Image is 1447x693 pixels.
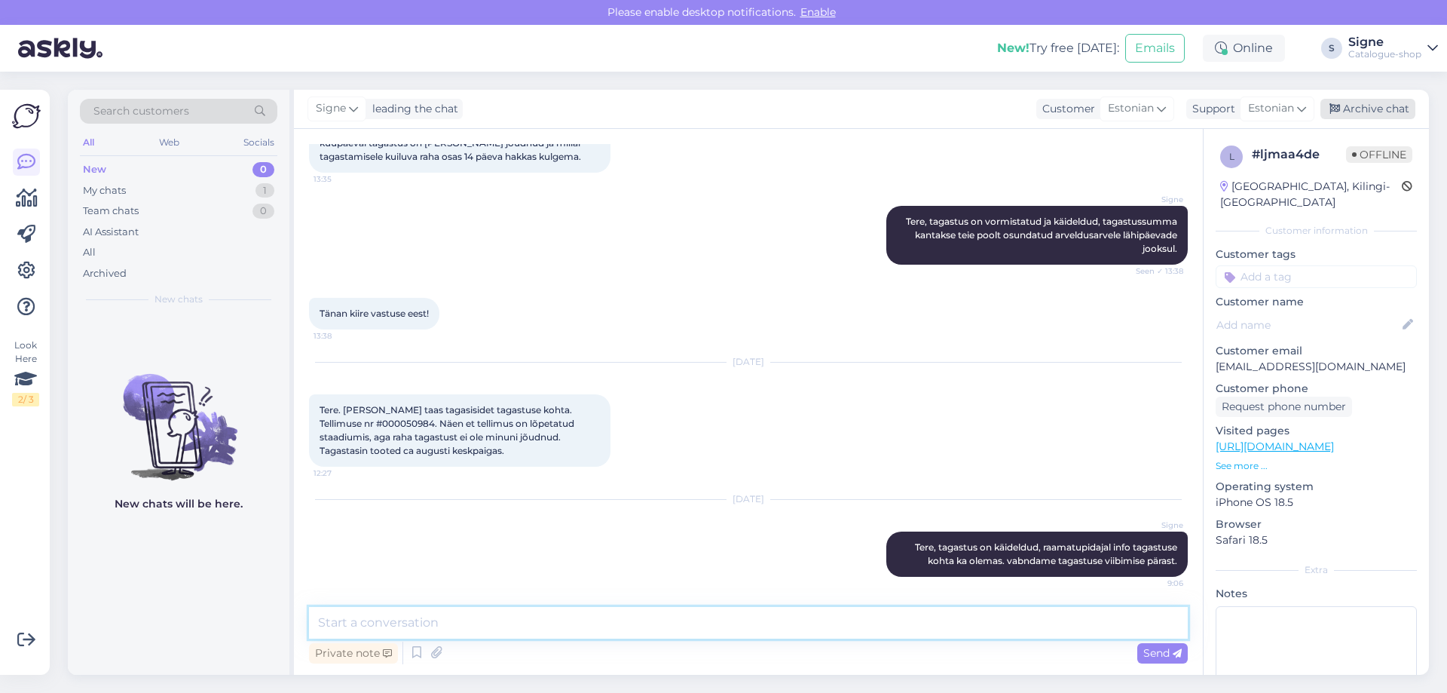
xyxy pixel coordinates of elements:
p: New chats will be here. [115,496,243,512]
input: Add a tag [1216,265,1417,288]
div: Team chats [83,204,139,219]
span: Tere, tagastus on vormistatud ja käideldud, tagastussumma kantakse teie poolt osundatud arveldusa... [906,216,1179,254]
span: Seen ✓ 13:38 [1127,265,1183,277]
span: Signe [1127,194,1183,205]
span: Estonian [1108,100,1154,117]
div: Online [1203,35,1285,62]
span: Tere, tagastus on käideldud, raamatupidajal info tagastuse kohta ka olemas. vabndame tagastuse vi... [915,541,1179,566]
p: Notes [1216,586,1417,602]
div: Socials [240,133,277,152]
button: Emails [1125,34,1185,63]
div: Customer [1036,101,1095,117]
div: Archived [83,266,127,281]
p: Customer phone [1216,381,1417,397]
div: Try free [DATE]: [997,39,1119,57]
span: Send [1143,646,1182,660]
p: Customer tags [1216,247,1417,262]
span: Signe [1127,520,1183,531]
span: 13:38 [314,330,370,342]
div: Look Here [12,339,39,406]
div: 0 [252,162,274,177]
div: AI Assistant [83,225,139,240]
div: Signe [1348,36,1421,48]
p: Operating system [1216,479,1417,495]
div: [DATE] [309,492,1188,506]
span: l [1229,151,1234,162]
div: Catalogue-shop [1348,48,1421,60]
img: Askly Logo [12,102,41,130]
a: SigneCatalogue-shop [1348,36,1438,60]
div: Extra [1216,563,1417,577]
div: Private note [309,643,398,664]
b: New! [997,41,1029,55]
span: Offline [1346,146,1412,163]
div: 0 [252,204,274,219]
p: Customer email [1216,343,1417,359]
span: Estonian [1248,100,1294,117]
div: Archive chat [1320,99,1415,119]
span: Enable [796,5,840,19]
div: Web [156,133,182,152]
span: 9:06 [1127,578,1183,589]
div: leading the chat [366,101,458,117]
div: My chats [83,183,126,198]
span: Signe [316,100,346,117]
div: New [83,162,106,177]
div: All [80,133,97,152]
div: [GEOGRAPHIC_DATA], Kilingi-[GEOGRAPHIC_DATA] [1220,179,1402,210]
div: Customer information [1216,224,1417,238]
input: Add name [1216,317,1400,333]
p: See more ... [1216,459,1417,473]
div: [DATE] [309,355,1188,369]
p: Safari 18.5 [1216,532,1417,548]
p: [EMAIL_ADDRESS][DOMAIN_NAME] [1216,359,1417,375]
p: iPhone OS 18.5 [1216,495,1417,511]
div: Support [1186,101,1235,117]
div: # ljmaa4de [1252,146,1346,164]
span: Search customers [93,103,189,119]
a: [URL][DOMAIN_NAME] [1216,440,1334,453]
span: 13:35 [314,173,370,185]
span: Tere. [PERSON_NAME] taas tagasisidet tagastuse kohta. Tellimuse nr #000050984. Näen et tellimus o... [320,404,577,456]
span: 12:27 [314,468,370,479]
span: Tänan kiire vastuse eest! [320,308,429,319]
div: 2 / 3 [12,393,39,406]
p: Customer name [1216,294,1417,310]
p: Browser [1216,517,1417,532]
p: Visited pages [1216,423,1417,439]
div: S [1321,38,1342,59]
div: All [83,245,96,260]
div: 1 [255,183,274,198]
span: New chats [154,293,203,306]
img: No chats [68,347,289,483]
div: Request phone number [1216,397,1352,417]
